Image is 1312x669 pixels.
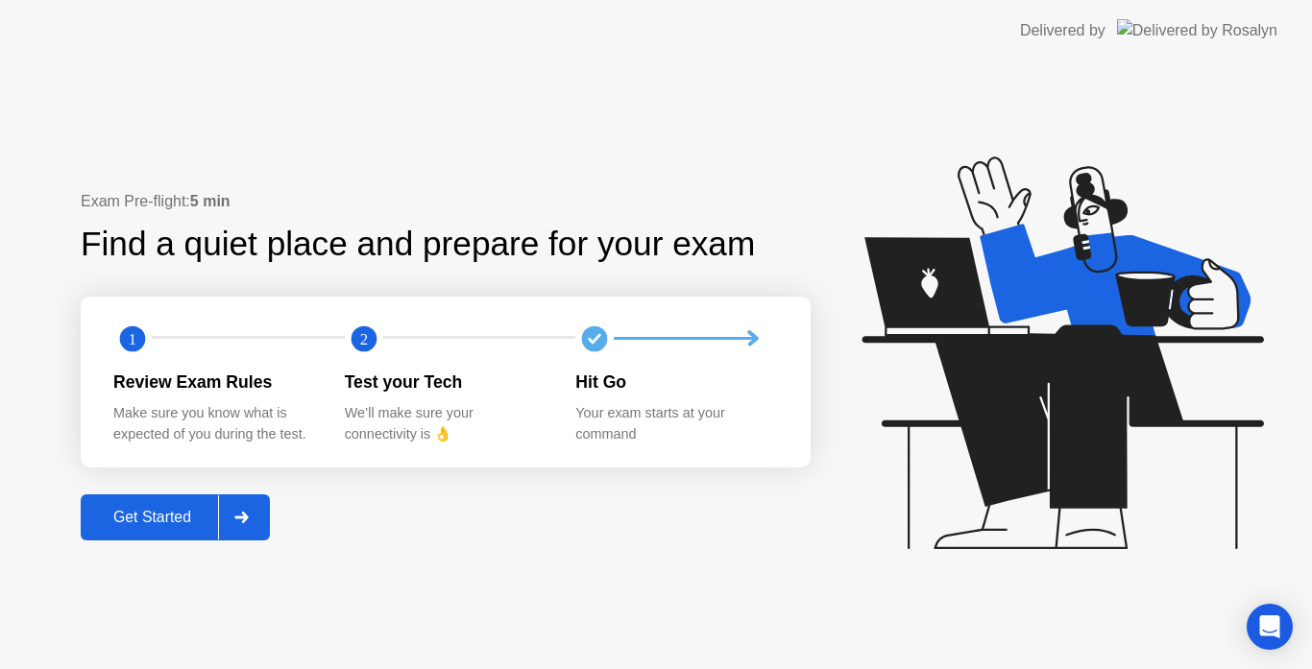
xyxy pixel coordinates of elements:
[1020,19,1105,42] div: Delivered by
[86,509,218,526] div: Get Started
[575,403,776,444] div: Your exam starts at your command
[1247,604,1293,650] div: Open Intercom Messenger
[575,370,776,394] div: Hit Go
[190,193,231,209] b: 5 min
[81,190,811,213] div: Exam Pre-flight:
[345,403,546,444] div: We’ll make sure your connectivity is 👌
[1117,19,1277,41] img: Delivered by Rosalyn
[129,329,136,347] text: 1
[113,370,314,394] div: Review Exam Rules
[345,370,546,394] div: Test your Tech
[81,219,758,270] div: Find a quiet place and prepare for your exam
[113,403,314,444] div: Make sure you know what is expected of you during the test.
[360,329,368,347] text: 2
[81,494,270,540] button: Get Started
